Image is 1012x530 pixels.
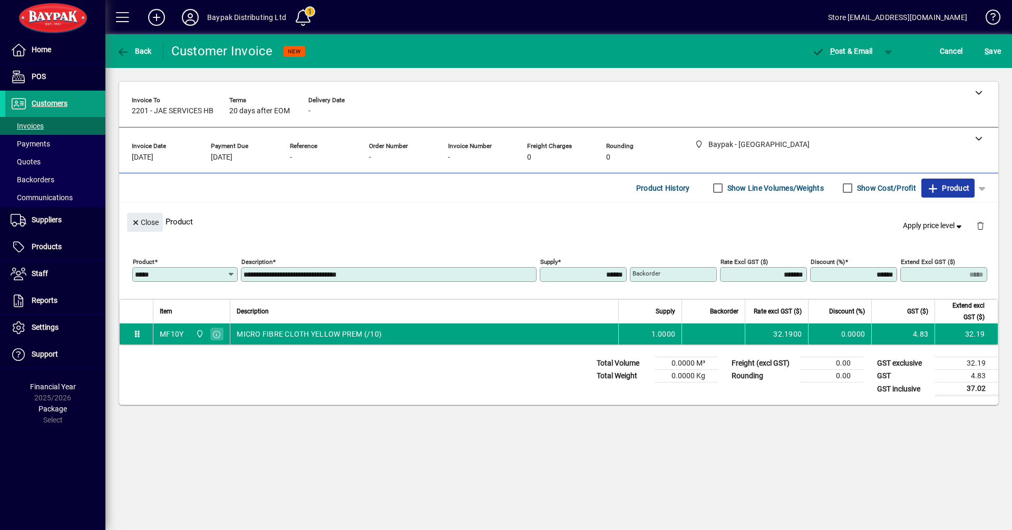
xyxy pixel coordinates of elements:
button: Post & Email [806,42,878,61]
td: 0.0000 Kg [655,370,718,382]
span: 0 [606,153,610,162]
a: Invoices [5,117,105,135]
span: Products [32,242,62,251]
span: Backorder [710,306,738,317]
div: Store [EMAIL_ADDRESS][DOMAIN_NAME] [828,9,967,26]
span: Package [38,405,67,413]
a: Support [5,341,105,368]
td: 4.83 [935,370,998,382]
span: Back [116,47,152,55]
button: Back [114,42,154,61]
span: Staff [32,269,48,278]
span: Rate excl GST ($) [754,306,802,317]
td: GST inclusive [872,382,935,396]
span: Close [131,214,159,231]
mat-label: Supply [540,258,558,266]
span: Description [237,306,269,317]
td: 32.19 [935,323,998,345]
a: POS [5,64,105,90]
button: Add [140,8,173,27]
app-page-header-button: Back [105,42,163,61]
td: 0.00 [800,357,863,370]
td: 32.19 [935,357,998,370]
td: GST exclusive [872,357,935,370]
a: Staff [5,261,105,287]
mat-label: Backorder [632,270,660,277]
button: Apply price level [899,217,968,235]
a: Quotes [5,153,105,171]
span: NEW [288,48,301,55]
span: Suppliers [32,215,62,224]
span: ost & Email [812,47,873,55]
span: - [308,107,310,115]
span: Product [927,180,969,197]
td: 0.00 [800,370,863,382]
span: Reports [32,296,57,305]
button: Save [982,42,1004,61]
button: Product History [632,179,694,198]
td: 4.83 [871,323,935,345]
span: GST ($) [907,306,928,317]
td: Total Volume [591,357,655,370]
button: Delete [968,213,993,238]
a: Settings [5,315,105,341]
td: Total Weight [591,370,655,382]
td: 0.0000 M³ [655,357,718,370]
span: Backorders [11,175,54,184]
span: ave [985,43,1001,60]
td: Freight (excl GST) [726,357,800,370]
span: Payments [11,140,50,148]
div: Baypak Distributing Ltd [207,9,286,26]
span: Support [32,350,58,358]
span: 1.0000 [651,329,676,339]
a: Home [5,37,105,63]
span: P [830,47,835,55]
span: - [290,153,292,162]
a: Products [5,234,105,260]
app-page-header-button: Delete [968,221,993,230]
span: Baypak - Onekawa [193,328,205,340]
span: Product History [636,180,690,197]
span: Home [32,45,51,54]
button: Profile [173,8,207,27]
span: 0 [527,153,531,162]
label: Show Line Volumes/Weights [725,183,824,193]
span: Communications [11,193,73,202]
app-page-header-button: Close [124,217,166,227]
mat-label: Rate excl GST ($) [721,258,768,266]
button: Cancel [937,42,966,61]
td: 37.02 [935,382,998,396]
button: Product [921,179,975,198]
label: Show Cost/Profit [855,183,916,193]
span: Quotes [11,158,41,166]
span: - [448,153,450,162]
mat-label: Product [133,258,154,266]
a: Backorders [5,171,105,189]
a: Suppliers [5,207,105,233]
span: Settings [32,323,59,331]
div: Customer Invoice [171,43,273,60]
span: Extend excl GST ($) [941,300,985,323]
div: Product [119,202,998,241]
div: 32.1900 [752,329,802,339]
a: Knowledge Base [978,2,999,36]
span: Discount (%) [829,306,865,317]
td: GST [872,370,935,382]
span: [DATE] [211,153,232,162]
div: MF10Y [160,329,183,339]
span: Customers [32,99,67,107]
span: [DATE] [132,153,153,162]
span: POS [32,72,46,81]
span: Item [160,306,172,317]
td: Rounding [726,370,800,382]
td: 0.0000 [808,323,871,345]
a: Reports [5,288,105,314]
span: Apply price level [903,220,964,231]
mat-label: Description [241,258,273,266]
mat-label: Extend excl GST ($) [901,258,955,266]
span: Financial Year [30,382,76,391]
mat-label: Discount (%) [811,258,845,266]
a: Communications [5,189,105,207]
span: MICRO FIBRE CLOTH YELLOW PREM (/10) [237,329,382,339]
span: 20 days after EOM [229,107,290,115]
